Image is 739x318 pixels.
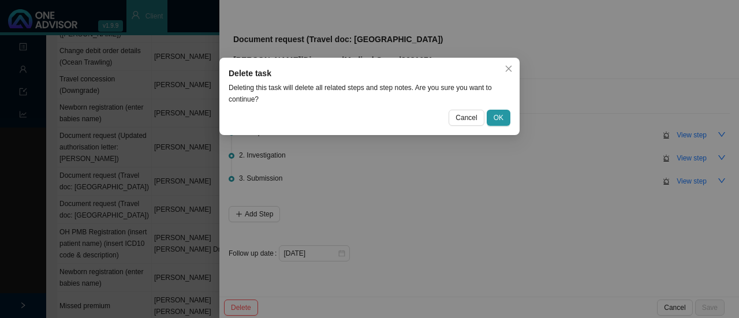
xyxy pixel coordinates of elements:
span: Cancel [456,112,477,124]
button: Cancel [449,110,484,126]
button: OK [487,110,510,126]
div: Deleting this task will delete all related steps and step notes. Are you sure you want to continue? [229,82,510,105]
div: Delete task [229,67,510,80]
span: OK [494,112,503,124]
span: close [505,65,513,73]
button: Close [501,61,517,77]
